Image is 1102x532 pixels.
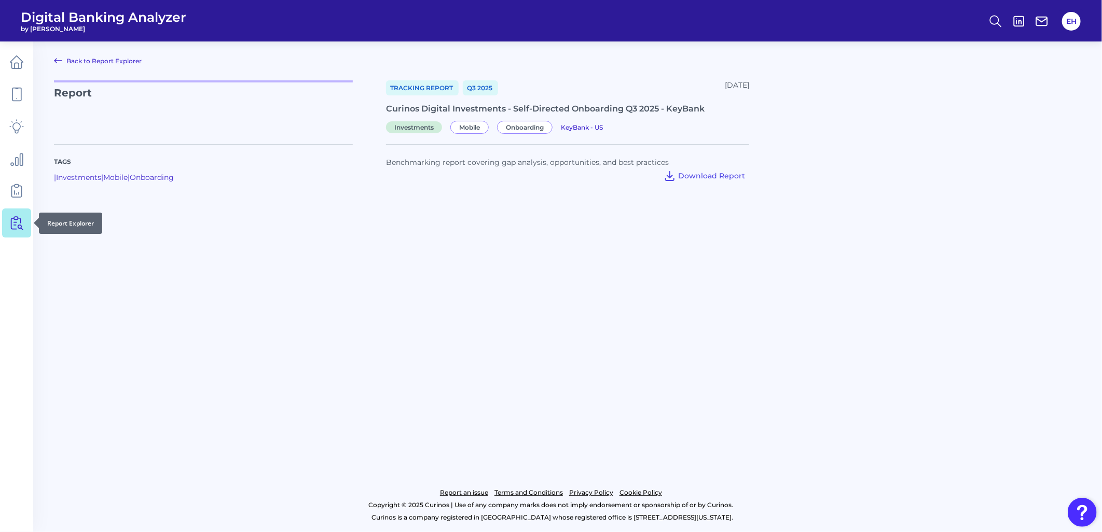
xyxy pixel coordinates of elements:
a: Back to Report Explorer [54,54,142,67]
div: Report Explorer [39,213,102,234]
a: Mobile [450,122,493,132]
a: Terms and Conditions [494,486,563,499]
button: Download Report [659,167,749,184]
a: Q3 2025 [463,80,498,95]
p: Tags [54,157,353,166]
p: Curinos is a company registered in [GEOGRAPHIC_DATA] whose registered office is [STREET_ADDRESS][... [54,511,1051,524]
p: Report [54,80,353,132]
span: Mobile [450,121,489,134]
a: KeyBank - US [561,122,603,132]
span: Investments [386,121,442,133]
span: Onboarding [497,121,553,134]
p: Copyright © 2025 Curinos | Use of any company marks does not imply endorsement or sponsorship of ... [51,499,1051,511]
span: | [128,173,130,182]
a: Mobile [103,173,128,182]
a: Tracking Report [386,80,459,95]
button: Open Resource Center [1068,498,1097,527]
a: Onboarding [130,173,174,182]
button: EH [1062,12,1081,31]
span: KeyBank - US [561,123,603,131]
a: Investments [56,173,101,182]
a: Report an issue [440,486,488,499]
a: Cookie Policy [619,486,662,499]
div: Curinos Digital Investments - Self-Directed Onboarding Q3 2025 - KeyBank [386,104,749,114]
div: [DATE] [725,80,749,95]
a: Onboarding [497,122,557,132]
span: | [54,173,56,182]
span: Download Report [678,171,745,180]
span: Digital Banking Analyzer [21,9,186,25]
span: | [101,173,103,182]
span: by [PERSON_NAME] [21,25,186,33]
a: Investments [386,122,446,132]
span: Benchmarking report covering gap analysis, opportunities, and best practices [386,158,669,167]
a: Privacy Policy [569,486,613,499]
